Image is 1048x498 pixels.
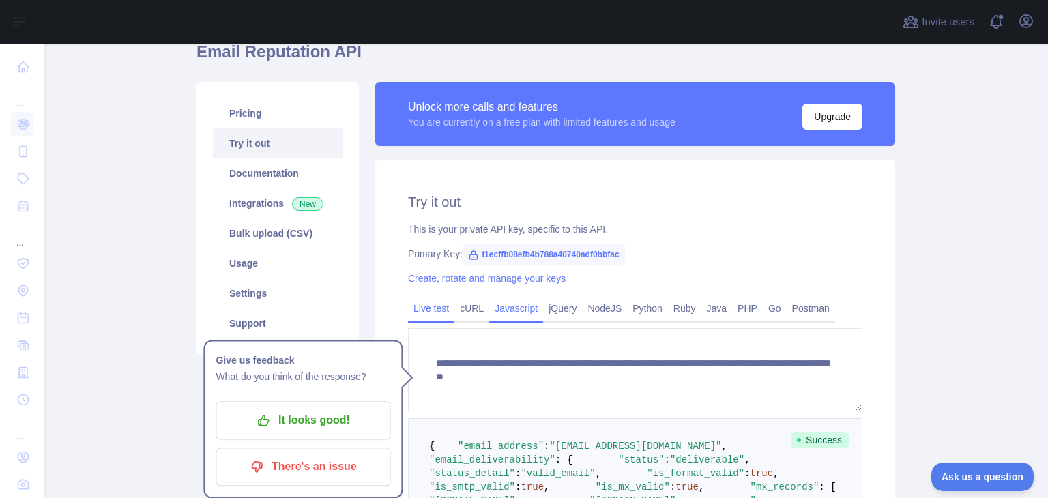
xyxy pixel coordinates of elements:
iframe: Toggle Customer Support [931,463,1034,491]
span: : [670,482,675,493]
button: Upgrade [802,104,862,130]
span: "is_smtp_valid" [429,482,515,493]
span: New [292,197,323,211]
button: There's an issue [216,448,390,486]
span: "valid_email" [521,468,595,479]
div: ... [11,415,33,442]
span: "email_deliverability" [429,454,555,465]
div: Unlock more calls and features [408,99,675,115]
span: "is_format_valid" [647,468,744,479]
a: Go [763,297,787,319]
a: Documentation [213,158,343,188]
span: : { [555,454,572,465]
span: : [515,482,521,493]
span: "email_address" [458,441,544,452]
a: Java [701,297,733,319]
div: Primary Key: [408,247,862,261]
a: jQuery [543,297,582,319]
span: Success [791,432,849,448]
span: , [699,482,704,493]
span: "status_detail" [429,468,515,479]
span: , [744,454,750,465]
span: "deliverable" [670,454,744,465]
h1: Give us feedback [216,352,390,368]
a: Support [213,308,343,338]
a: Bulk upload (CSV) [213,218,343,248]
p: It looks good! [226,409,380,432]
span: , [773,468,778,479]
span: : [ [819,482,836,493]
a: Live test [408,297,454,319]
span: Invite users [922,14,974,30]
a: Create, rotate and manage your keys [408,273,566,284]
a: PHP [732,297,763,319]
span: "is_mx_valid" [596,482,670,493]
span: true [521,482,544,493]
p: There's an issue [226,455,380,478]
div: You are currently on a free plan with limited features and usage [408,115,675,129]
button: Invite users [900,11,977,33]
a: NodeJS [582,297,627,319]
a: Postman [787,297,835,319]
span: "status" [618,454,664,465]
a: Settings [213,278,343,308]
span: "[EMAIL_ADDRESS][DOMAIN_NAME]" [549,441,721,452]
span: , [722,441,727,452]
div: ... [11,221,33,248]
span: f1ecffb08efb4b788a40740adf0bbfac [463,244,624,265]
a: Integrations New [213,188,343,218]
p: What do you think of the response? [216,368,390,385]
div: This is your private API key, specific to this API. [408,222,862,236]
a: Python [627,297,668,319]
h1: Email Reputation API [196,41,895,74]
span: : [744,468,750,479]
button: It looks good! [216,401,390,439]
a: Pricing [213,98,343,128]
a: Javascript [489,297,543,319]
a: Usage [213,248,343,278]
span: : [515,468,521,479]
a: cURL [454,297,489,319]
a: Try it out [213,128,343,158]
span: : [665,454,670,465]
span: { [429,441,435,452]
span: true [675,482,699,493]
a: Ruby [668,297,701,319]
h2: Try it out [408,192,862,211]
span: , [544,482,549,493]
span: , [596,468,601,479]
span: true [751,468,774,479]
div: ... [11,82,33,109]
span: "mx_records" [751,482,819,493]
span: : [544,441,549,452]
